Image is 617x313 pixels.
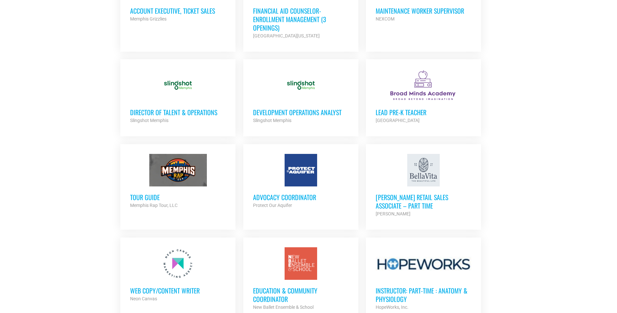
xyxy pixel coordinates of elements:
h3: Instructor: Part-Time : Anatomy & Physiology [376,286,471,303]
a: Web Copy/Content Writer Neon Canvas [120,238,235,312]
h3: Advocacy Coordinator [253,193,349,201]
h3: Education & Community Coordinator [253,286,349,303]
strong: Neon Canvas [130,296,157,301]
h3: Tour Guide [130,193,226,201]
strong: Protect Our Aquifer [253,203,292,208]
strong: [GEOGRAPHIC_DATA] [376,118,420,123]
a: [PERSON_NAME] Retail Sales Associate – Part Time [PERSON_NAME] [366,144,481,227]
strong: New Ballet Ensemble & School [253,305,314,310]
a: Tour Guide Memphis Rap Tour, LLC [120,144,235,219]
h3: Financial Aid Counselor-Enrollment Management (3 Openings) [253,7,349,32]
h3: Lead Pre-K Teacher [376,108,471,116]
a: Lead Pre-K Teacher [GEOGRAPHIC_DATA] [366,59,481,134]
strong: [PERSON_NAME] [376,211,410,216]
strong: Memphis Rap Tour, LLC [130,203,178,208]
h3: Development Operations Analyst [253,108,349,116]
a: Director of Talent & Operations Slingshot Memphis [120,59,235,134]
strong: Memphis Grizzlies [130,16,167,21]
strong: Slingshot Memphis [130,118,168,123]
strong: [GEOGRAPHIC_DATA][US_STATE] [253,33,320,38]
h3: MAINTENANCE WORKER SUPERVISOR [376,7,471,15]
h3: Director of Talent & Operations [130,108,226,116]
strong: Slingshot Memphis [253,118,291,123]
strong: HopeWorks, Inc. [376,305,409,310]
strong: NEXCOM [376,16,395,21]
a: Development Operations Analyst Slingshot Memphis [243,59,358,134]
h3: Web Copy/Content Writer [130,286,226,295]
a: Advocacy Coordinator Protect Our Aquifer [243,144,358,219]
h3: Account Executive, Ticket Sales [130,7,226,15]
h3: [PERSON_NAME] Retail Sales Associate – Part Time [376,193,471,210]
